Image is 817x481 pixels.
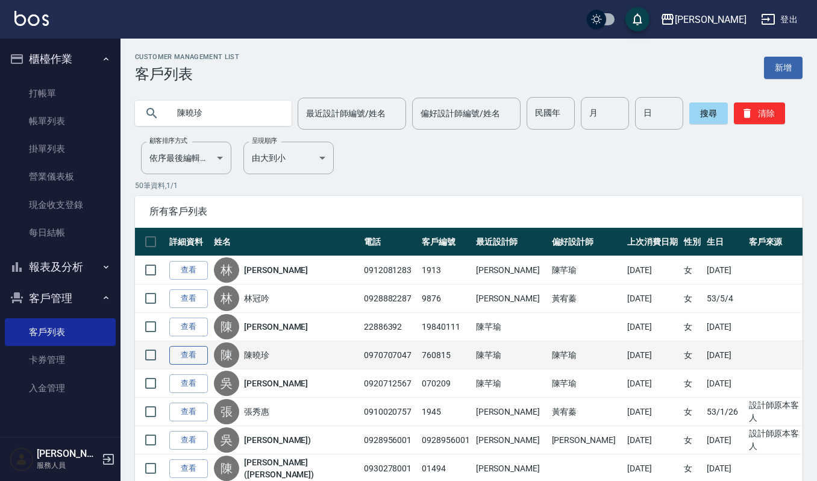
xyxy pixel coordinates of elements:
a: 查看 [169,318,208,336]
p: 50 筆資料, 1 / 1 [135,180,803,191]
img: Logo [14,11,49,26]
td: 陳芊瑜 [473,313,549,341]
div: 依序最後編輯時間 [141,142,231,174]
a: 陳曉珍 [244,349,269,361]
td: 53/5/4 [704,285,746,313]
td: 0928956001 [361,426,419,454]
th: 偏好設計師 [549,228,625,256]
td: 女 [681,285,704,313]
a: 掛單列表 [5,135,116,163]
td: 0970707047 [361,341,419,369]
h3: 客戶列表 [135,66,239,83]
a: 打帳單 [5,80,116,107]
label: 顧客排序方式 [149,136,187,145]
th: 最近設計師 [473,228,549,256]
td: [DATE] [624,313,681,341]
td: [PERSON_NAME] [473,398,549,426]
a: [PERSON_NAME] [244,264,308,276]
th: 詳細資料 [166,228,211,256]
img: Person [10,447,34,471]
span: 所有客戶列表 [149,206,788,218]
a: 入金管理 [5,374,116,402]
a: [PERSON_NAME] [244,377,308,389]
a: 張秀惠 [244,406,269,418]
div: [PERSON_NAME] [675,12,747,27]
td: [DATE] [624,256,681,285]
td: 9876 [419,285,473,313]
td: [DATE] [704,426,746,454]
div: 陳 [214,314,239,339]
div: 張 [214,399,239,424]
th: 客戶編號 [419,228,473,256]
a: 查看 [169,374,208,393]
div: 陳 [214,456,239,481]
h2: Customer Management List [135,53,239,61]
button: 客戶管理 [5,283,116,314]
button: [PERSON_NAME] [656,7,751,32]
th: 姓名 [211,228,361,256]
td: 黃宥蓁 [549,398,625,426]
div: 林 [214,257,239,283]
input: 搜尋關鍵字 [169,97,282,130]
td: [DATE] [704,341,746,369]
td: 女 [681,426,704,454]
a: 查看 [169,289,208,308]
td: 0928882287 [361,285,419,313]
th: 性別 [681,228,704,256]
a: [PERSON_NAME]([PERSON_NAME]) [244,456,358,480]
a: 營業儀表板 [5,163,116,190]
a: 客戶列表 [5,318,116,346]
button: save [625,7,650,31]
h5: [PERSON_NAME] [37,448,98,460]
a: 查看 [169,346,208,365]
a: 查看 [169,403,208,421]
div: 由大到小 [243,142,334,174]
a: 查看 [169,459,208,478]
td: 19840111 [419,313,473,341]
td: 女 [681,256,704,285]
button: 櫃檯作業 [5,43,116,75]
button: 登出 [756,8,803,31]
td: 設計師原本客人 [746,426,803,454]
button: 報表及分析 [5,251,116,283]
td: 陳芊瑜 [473,341,549,369]
td: [DATE] [624,398,681,426]
a: 查看 [169,431,208,450]
td: 0920712567 [361,369,419,398]
td: [DATE] [624,285,681,313]
div: 吳 [214,427,239,453]
a: 查看 [169,261,208,280]
th: 客戶來源 [746,228,803,256]
th: 上次消費日期 [624,228,681,256]
a: 林冠吟 [244,292,269,304]
a: 新增 [764,57,803,79]
td: [DATE] [704,256,746,285]
a: 卡券管理 [5,346,116,374]
a: 現金收支登錄 [5,191,116,219]
td: 1945 [419,398,473,426]
a: 每日結帳 [5,219,116,247]
a: 帳單列表 [5,107,116,135]
button: 搜尋 [689,102,728,124]
td: [PERSON_NAME] [473,285,549,313]
button: 清除 [734,102,785,124]
td: 女 [681,341,704,369]
td: [DATE] [624,341,681,369]
td: 0910020757 [361,398,419,426]
td: 22886392 [361,313,419,341]
td: 陳芊瑜 [549,369,625,398]
td: 陳芊瑜 [549,341,625,369]
td: [DATE] [704,369,746,398]
td: 760815 [419,341,473,369]
td: [PERSON_NAME] [473,426,549,454]
td: 53/1/26 [704,398,746,426]
td: 女 [681,369,704,398]
td: 黃宥蓁 [549,285,625,313]
th: 生日 [704,228,746,256]
th: 電話 [361,228,419,256]
a: [PERSON_NAME] [244,321,308,333]
td: [PERSON_NAME] [473,256,549,285]
td: 陳芊瑜 [549,256,625,285]
td: 1913 [419,256,473,285]
td: [DATE] [624,426,681,454]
